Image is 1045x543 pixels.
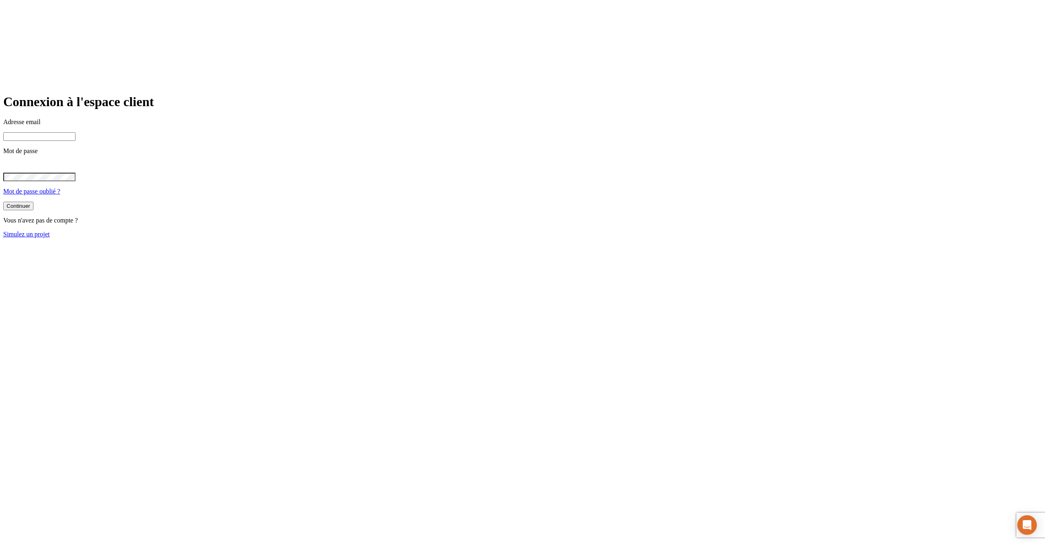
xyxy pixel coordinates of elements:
div: Open Intercom Messenger [1017,515,1037,535]
a: Mot de passe oublié ? [3,188,60,195]
p: Mot de passe [3,147,1042,155]
h1: Connexion à l'espace client [3,94,1042,109]
button: Continuer [3,202,33,210]
p: Vous n'avez pas de compte ? [3,217,1042,224]
a: Simulez un projet [3,231,50,238]
div: Continuer [7,203,30,209]
p: Adresse email [3,118,1042,126]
